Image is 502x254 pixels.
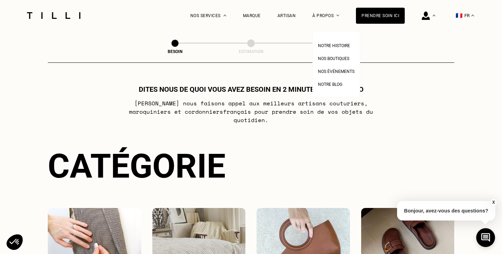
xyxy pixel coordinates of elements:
a: Marque [243,13,261,18]
a: Notre blog [318,80,342,87]
span: Nos boutiques [318,56,349,61]
img: Menu déroulant [223,15,226,16]
img: Menu déroulant à propos [336,15,339,16]
a: Nos boutiques [318,54,349,61]
div: Confirmation [292,49,362,54]
div: Estimation [216,49,286,54]
p: Bonjour, avez-vous des questions? [397,201,495,221]
a: Notre histoire [318,41,350,48]
span: Nos événements [318,69,355,74]
img: icône connexion [422,12,430,20]
div: Besoin [140,49,210,54]
p: [PERSON_NAME] nous faisons appel aux meilleurs artisans couturiers , maroquiniers et cordonniers ... [113,99,389,124]
a: Artisan [277,13,296,18]
span: 🇫🇷 [456,12,463,19]
span: Notre blog [318,82,342,87]
img: Menu déroulant [433,15,435,16]
img: Logo du service de couturière Tilli [24,12,83,19]
a: Prendre soin ici [356,8,405,24]
button: X [490,199,497,206]
img: menu déroulant [471,15,474,16]
a: Nos événements [318,67,355,74]
div: Catégorie [48,147,454,186]
h1: Dites nous de quoi vous avez besoin en 2 minutes top chrono [139,85,364,94]
span: Notre histoire [318,43,350,48]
